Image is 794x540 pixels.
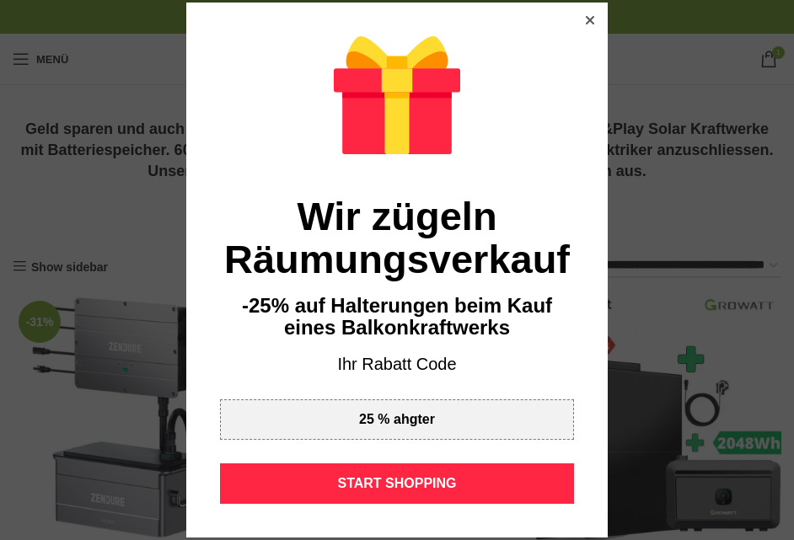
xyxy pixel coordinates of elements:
[220,295,574,340] div: -25% auf Halterungen beim Kauf eines Balkonkraftwerks
[220,463,574,504] div: START SHOPPING
[220,399,574,440] div: 25 % ahgter
[220,353,574,377] div: Ihr Rabatt Code
[359,413,435,426] div: 25 % ahgter
[220,195,574,281] div: Wir zügeln Räumungsverkauf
